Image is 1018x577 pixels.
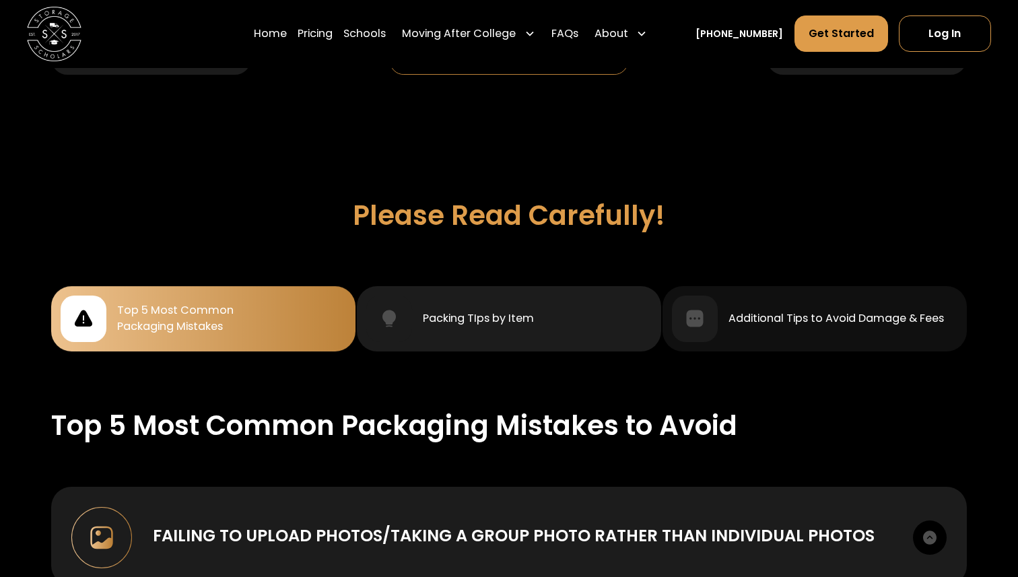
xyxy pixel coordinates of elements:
a: Get Started [794,15,888,52]
a: FAQs [551,15,578,53]
div: About [589,15,652,53]
h3: Please Read Carefully! [353,199,665,232]
a: Pricing [298,15,333,53]
div: Moving After College [397,15,540,53]
div: Top 5 Most Common Packaging Mistakes [117,302,234,335]
a: Home [254,15,287,53]
div: Packing TIps by Item [423,310,534,327]
div: Failing to upload photos/taking a group photo rather than individual photos [153,524,875,548]
a: Schools [343,15,386,53]
a: Log In [899,15,991,52]
div: Moving After College [402,26,516,42]
div: About [595,26,628,42]
a: [PHONE_NUMBER] [695,27,783,41]
img: Storage Scholars main logo [27,7,81,61]
div: Top 5 Most Common Packaging Mistakes to Avoid [51,405,737,446]
div: Additional Tips to Avoid Damage & Fees [728,310,944,327]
